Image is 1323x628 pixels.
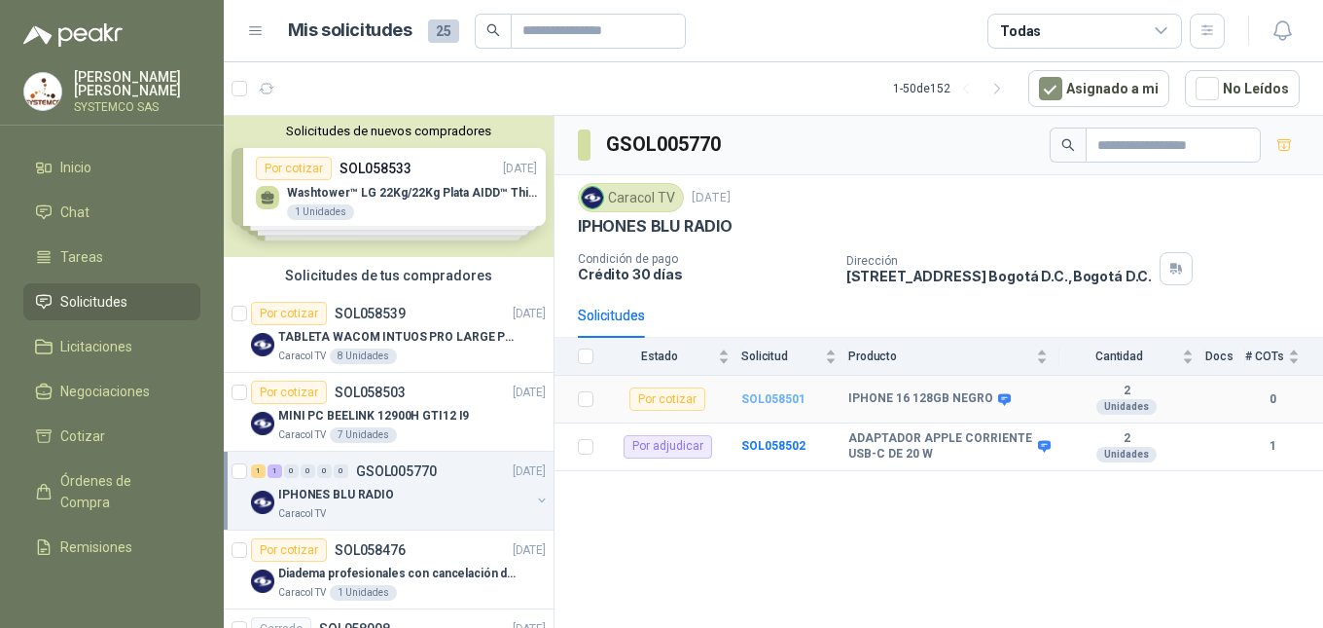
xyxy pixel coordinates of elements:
[60,246,103,268] span: Tareas
[251,381,327,404] div: Por cotizar
[74,70,200,97] p: [PERSON_NAME] [PERSON_NAME]
[741,392,805,406] a: SOL058501
[278,506,326,522] p: Caracol TV
[629,388,705,411] div: Por cotizar
[23,573,200,610] a: Configuración
[60,425,105,447] span: Cotizar
[741,350,821,363] span: Solicitud
[513,384,546,402] p: [DATE]
[335,543,406,557] p: SOL058476
[582,187,603,208] img: Company Logo
[1028,70,1169,107] button: Asignado a mi
[268,464,282,478] div: 1
[605,350,714,363] span: Estado
[624,435,712,459] div: Por adjudicar
[278,427,326,443] p: Caracol TV
[1059,384,1194,399] b: 2
[486,23,500,37] span: search
[1059,431,1194,447] b: 2
[60,202,89,223] span: Chat
[334,464,348,478] div: 0
[1245,437,1300,456] b: 1
[251,460,550,522] a: 1 1 0 0 0 0 GSOL005770[DATE] Company LogoIPHONES BLU RADIOCaracol TV
[301,464,315,478] div: 0
[330,349,397,364] div: 8 Unidades
[513,305,546,323] p: [DATE]
[513,541,546,560] p: [DATE]
[1000,20,1041,42] div: Todas
[251,302,327,325] div: Por cotizar
[1096,447,1157,462] div: Unidades
[741,439,805,453] a: SOL058502
[251,538,327,562] div: Por cotizar
[60,336,132,357] span: Licitaciones
[578,252,831,266] p: Condición de pago
[224,373,554,452] a: Por cotizarSOL058503[DATE] Company LogoMINI PC BEELINK 12900H GTI12 I9Caracol TV7 Unidades
[23,194,200,231] a: Chat
[60,291,127,313] span: Solicitudes
[74,101,200,113] p: SYSTEMCO SAS
[317,464,332,478] div: 0
[278,486,394,504] p: IPHONES BLU RADIO
[335,307,406,320] p: SOL058539
[232,124,546,138] button: Solicitudes de nuevos compradores
[1059,338,1205,376] th: Cantidad
[893,73,1013,104] div: 1 - 50 de 152
[330,585,397,601] div: 1 Unidades
[428,19,459,43] span: 25
[224,257,554,294] div: Solicitudes de tus compradores
[1061,138,1075,152] span: search
[848,391,993,407] b: IPHONE 16 128GB NEGRO
[24,73,61,110] img: Company Logo
[251,464,266,478] div: 1
[60,381,150,402] span: Negociaciones
[288,17,412,45] h1: Mis solicitudes
[278,565,520,583] p: Diadema profesionales con cancelación de ruido en micrófono
[278,328,520,347] p: TABLETA WACOM INTUOS PRO LARGE PTK870K0A
[1245,350,1284,363] span: # COTs
[23,149,200,186] a: Inicio
[848,431,1033,462] b: ADAPTADOR APPLE CORRIENTE USB-C DE 20 W
[330,427,397,443] div: 7 Unidades
[23,529,200,566] a: Remisiones
[578,216,733,237] p: IPHONES BLU RADIO
[578,183,684,212] div: Caracol TV
[1059,350,1178,363] span: Cantidad
[224,116,554,257] div: Solicitudes de nuevos compradoresPor cotizarSOL058533[DATE] Washtower™ LG 22Kg/22Kg Plata AIDD™ T...
[741,338,848,376] th: Solicitud
[251,491,274,514] img: Company Logo
[23,462,200,521] a: Órdenes de Compra
[251,333,274,356] img: Company Logo
[23,328,200,365] a: Licitaciones
[224,294,554,373] a: Por cotizarSOL058539[DATE] Company LogoTABLETA WACOM INTUOS PRO LARGE PTK870K0ACaracol TV8 Unidades
[23,418,200,455] a: Cotizar
[60,470,182,513] span: Órdenes de Compra
[578,266,831,282] p: Crédito 30 días
[60,157,91,178] span: Inicio
[356,464,437,478] p: GSOL005770
[278,349,326,364] p: Caracol TV
[23,283,200,320] a: Solicitudes
[606,129,724,160] h3: GSOL005770
[23,373,200,410] a: Negociaciones
[1205,338,1245,376] th: Docs
[251,412,274,435] img: Company Logo
[60,536,132,558] span: Remisiones
[23,23,123,47] img: Logo peakr
[284,464,299,478] div: 0
[692,189,731,207] p: [DATE]
[1245,390,1300,409] b: 0
[278,407,469,425] p: MINI PC BEELINK 12900H GTI12 I9
[605,338,741,376] th: Estado
[224,531,554,610] a: Por cotizarSOL058476[DATE] Company LogoDiadema profesionales con cancelación de ruido en micrófon...
[1245,338,1323,376] th: # COTs
[278,585,326,601] p: Caracol TV
[1096,399,1157,415] div: Unidades
[1185,70,1300,107] button: No Leídos
[251,570,274,593] img: Company Logo
[578,305,645,326] div: Solicitudes
[846,268,1152,284] p: [STREET_ADDRESS] Bogotá D.C. , Bogotá D.C.
[513,462,546,481] p: [DATE]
